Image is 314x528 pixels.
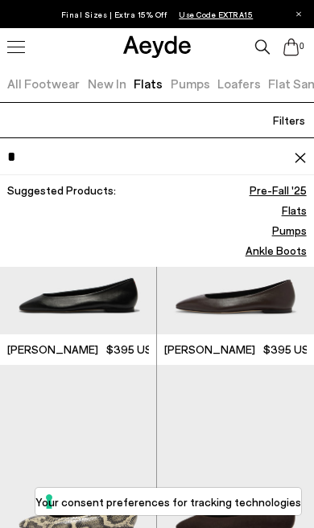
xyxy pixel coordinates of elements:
[7,76,80,91] a: All Footwear
[106,342,160,358] span: $395 USD
[88,76,126,91] a: New In
[7,342,98,358] span: [PERSON_NAME]
[157,334,314,365] a: [PERSON_NAME] $395 USD
[35,488,301,515] button: Your consent preferences for tracking technologies
[164,342,255,358] span: [PERSON_NAME]
[217,76,261,91] a: Loafers
[273,113,305,127] span: Filters
[134,76,163,91] a: Flats
[171,76,210,91] a: Pumps
[35,493,301,510] label: Your consent preferences for tracking technologies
